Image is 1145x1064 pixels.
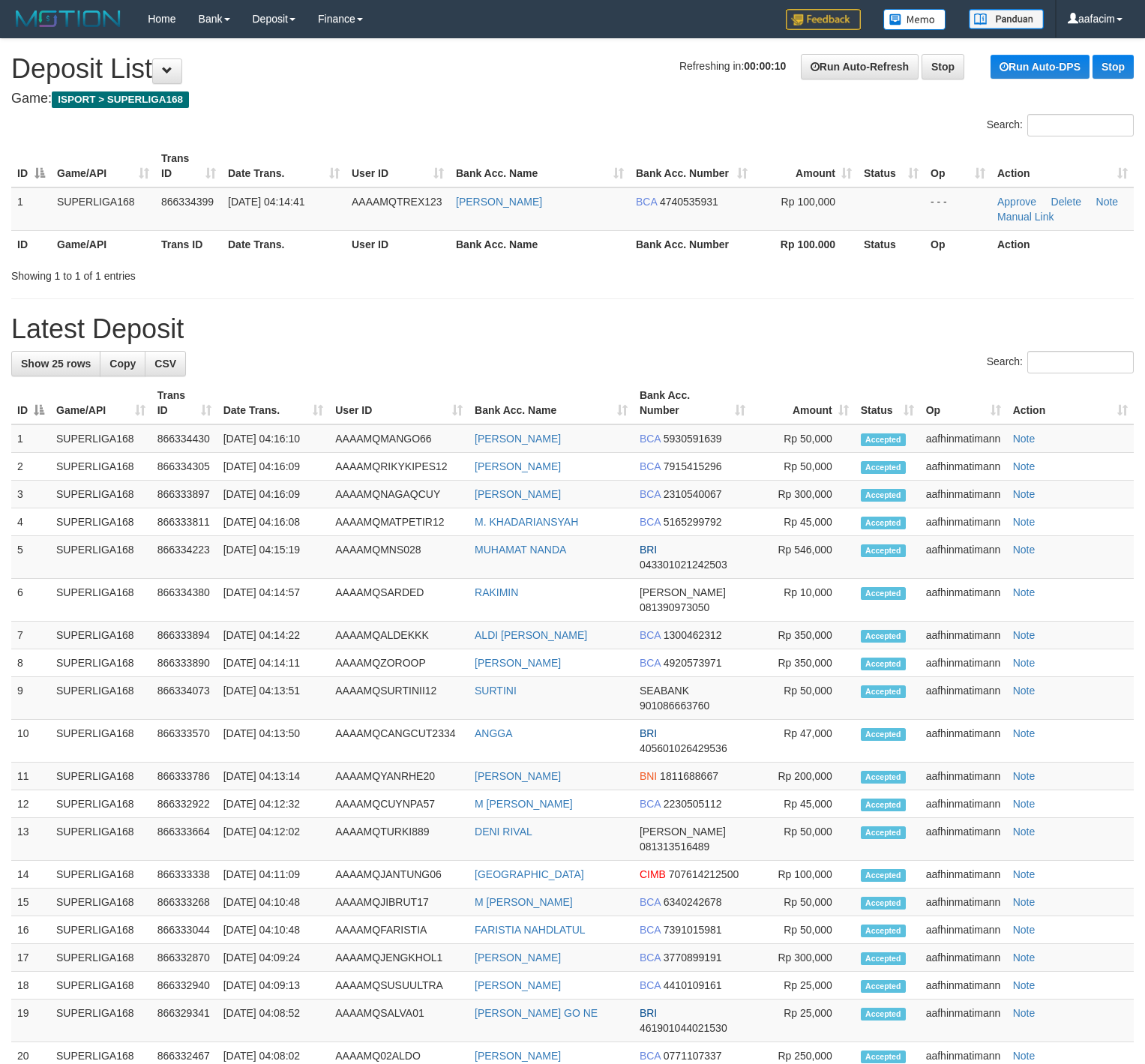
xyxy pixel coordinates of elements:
span: BCA [640,924,661,936]
th: Game/API: activate to sort column ascending [50,382,151,424]
th: Op: activate to sort column ascending [925,145,991,187]
a: Note [1013,924,1036,936]
span: Copy 405601026429536 to clipboard [640,742,727,754]
td: AAAAMQNAGAQCUY [329,481,469,508]
a: [GEOGRAPHIC_DATA] [475,868,584,880]
td: 866333811 [151,508,217,536]
th: Bank Acc. Name: activate to sort column ascending [469,382,634,424]
a: [PERSON_NAME] [475,460,561,472]
span: Rp 100,000 [781,196,835,208]
th: ID [11,230,51,258]
a: Delete [1051,196,1081,208]
td: [DATE] 04:16:08 [217,508,330,536]
td: 9 [11,677,50,720]
a: DENI RIVAL [475,826,532,838]
h1: Deposit List [11,54,1134,84]
td: AAAAMQSARDED [329,579,469,622]
td: AAAAMQCANGCUT2334 [329,720,469,763]
th: Op [925,230,991,258]
span: Copy [109,358,136,370]
span: Copy 7915415296 to clipboard [664,460,722,472]
a: Note [1013,460,1036,472]
td: Rp 50,000 [751,818,854,861]
td: aafhinmatimann [920,508,1007,536]
td: SUPERLIGA168 [50,677,151,720]
td: [DATE] 04:14:11 [217,649,330,677]
td: [DATE] 04:12:02 [217,818,330,861]
a: [PERSON_NAME] [475,488,561,500]
td: 866333897 [151,481,217,508]
span: Copy 2310540067 to clipboard [664,488,722,500]
td: 17 [11,944,50,972]
td: SUPERLIGA168 [50,536,151,579]
a: Stop [922,54,964,79]
td: aafhinmatimann [920,889,1007,916]
img: Button%20Memo.svg [883,9,946,30]
td: 16 [11,916,50,944]
td: AAAAMQZOROOP [329,649,469,677]
td: AAAAMQFARISTIA [329,916,469,944]
span: Accepted [861,799,906,811]
th: Date Trans.: activate to sort column ascending [222,145,346,187]
a: Run Auto-Refresh [801,54,919,79]
td: SUPERLIGA168 [51,187,155,231]
th: Bank Acc. Number: activate to sort column ascending [630,145,754,187]
th: Bank Acc. Number: activate to sort column ascending [634,382,752,424]
td: Rp 47,000 [751,720,854,763]
td: Rp 45,000 [751,508,854,536]
span: Accepted [861,461,906,474]
td: AAAAMQSURTINII12 [329,677,469,720]
td: 866334430 [151,424,217,453]
td: Rp 50,000 [751,889,854,916]
td: 14 [11,861,50,889]
span: Copy 2230505112 to clipboard [664,798,722,810]
span: Accepted [861,925,906,937]
td: aafhinmatimann [920,763,1007,790]
td: SUPERLIGA168 [50,861,151,889]
td: [DATE] 04:16:09 [217,481,330,508]
span: [PERSON_NAME] [640,826,726,838]
th: Game/API [51,230,155,258]
a: Note [1013,433,1036,445]
td: SUPERLIGA168 [50,790,151,818]
span: AAAAMQTREX123 [352,196,442,208]
td: 5 [11,536,50,579]
th: User ID: activate to sort column ascending [329,382,469,424]
td: SUPERLIGA168 [50,453,151,481]
a: Approve [997,196,1036,208]
a: ALDI [PERSON_NAME] [475,629,587,641]
span: Accepted [861,980,906,993]
td: 866333786 [151,763,217,790]
span: BCA [640,433,661,445]
th: Trans ID: activate to sort column ascending [151,382,217,424]
a: Note [1013,868,1036,880]
a: Stop [1093,55,1134,79]
td: 12 [11,790,50,818]
span: Accepted [861,544,906,557]
th: Status [858,230,925,258]
td: AAAAMQMATPETIR12 [329,508,469,536]
span: Accepted [861,897,906,910]
span: Copy 1811688667 to clipboard [660,770,718,782]
span: BRI [640,727,657,739]
td: AAAAMQJANTUNG06 [329,861,469,889]
span: BCA [636,196,657,208]
span: Copy 707614212500 to clipboard [669,868,739,880]
td: SUPERLIGA168 [50,424,151,453]
th: Game/API: activate to sort column ascending [51,145,155,187]
td: 6 [11,579,50,622]
td: SUPERLIGA168 [50,1000,151,1042]
a: [PERSON_NAME] [475,433,561,445]
td: aafhinmatimann [920,622,1007,649]
span: BNI [640,770,657,782]
td: 866333268 [151,889,217,916]
span: Copy 4920573971 to clipboard [664,657,722,669]
td: Rp 10,000 [751,579,854,622]
span: [PERSON_NAME] [640,586,726,598]
a: Note [1013,727,1036,739]
td: 866334380 [151,579,217,622]
td: [DATE] 04:08:52 [217,1000,330,1042]
td: 3 [11,481,50,508]
td: 866332940 [151,972,217,1000]
td: AAAAMQRIKYKIPES12 [329,453,469,481]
